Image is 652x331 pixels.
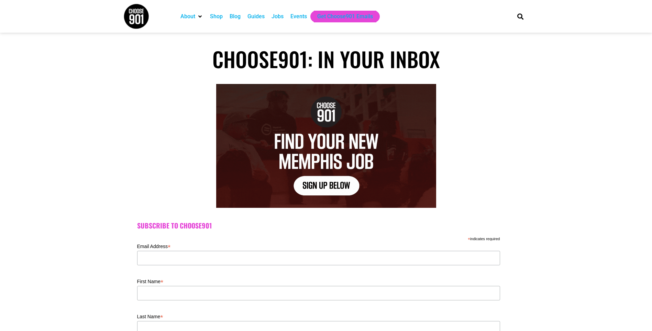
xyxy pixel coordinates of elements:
[230,12,241,21] a: Blog
[180,12,195,21] a: About
[317,12,373,21] a: Get Choose901 Emails
[177,11,506,22] nav: Main nav
[272,12,284,21] a: Jobs
[216,84,436,208] img: Text graphic with "Choose 901" logo. Reads: "7 Things to Do in Memphis This Week. Sign Up Below."...
[137,222,515,230] h2: Subscribe to Choose901
[137,312,500,320] label: Last Name
[137,242,500,250] label: Email Address
[123,46,529,71] h1: Choose901: In Your Inbox
[177,11,207,22] div: About
[137,277,500,285] label: First Name
[137,235,500,242] div: indicates required
[290,12,307,21] a: Events
[515,11,526,22] div: Search
[210,12,223,21] a: Shop
[247,12,265,21] a: Guides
